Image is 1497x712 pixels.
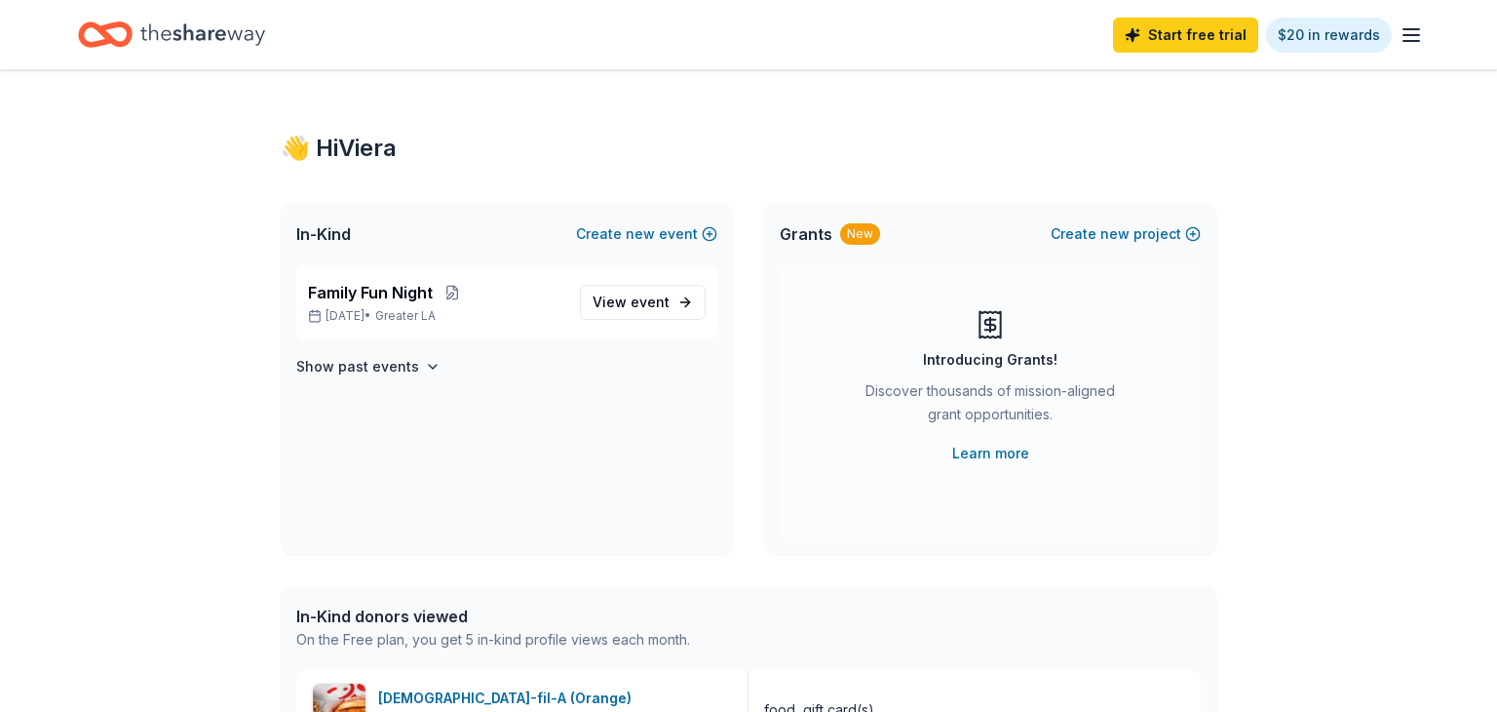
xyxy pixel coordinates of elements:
a: Learn more [952,442,1029,465]
span: Greater LA [375,308,436,324]
div: Introducing Grants! [923,348,1057,372]
a: View event [580,285,706,320]
p: [DATE] • [308,308,564,324]
span: new [626,222,655,246]
button: Createnewproject [1051,222,1201,246]
a: Start free trial [1113,18,1258,53]
span: event [631,294,670,310]
a: $20 in rewards [1266,18,1392,53]
div: On the Free plan, you get 5 in-kind profile views each month. [296,628,690,652]
span: In-Kind [296,222,351,246]
div: [DEMOGRAPHIC_DATA]-fil-A (Orange) [378,687,639,710]
div: 👋 Hi Viera [281,133,1216,164]
button: Createnewevent [576,222,717,246]
button: Show past events [296,355,441,378]
span: Family Fun Night [308,281,433,304]
div: New [840,223,880,245]
span: Grants [780,222,832,246]
span: View [593,291,670,314]
div: Discover thousands of mission-aligned grant opportunities. [858,379,1123,434]
a: Home [78,12,265,58]
h4: Show past events [296,355,419,378]
span: new [1100,222,1130,246]
div: In-Kind donors viewed [296,605,690,628]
